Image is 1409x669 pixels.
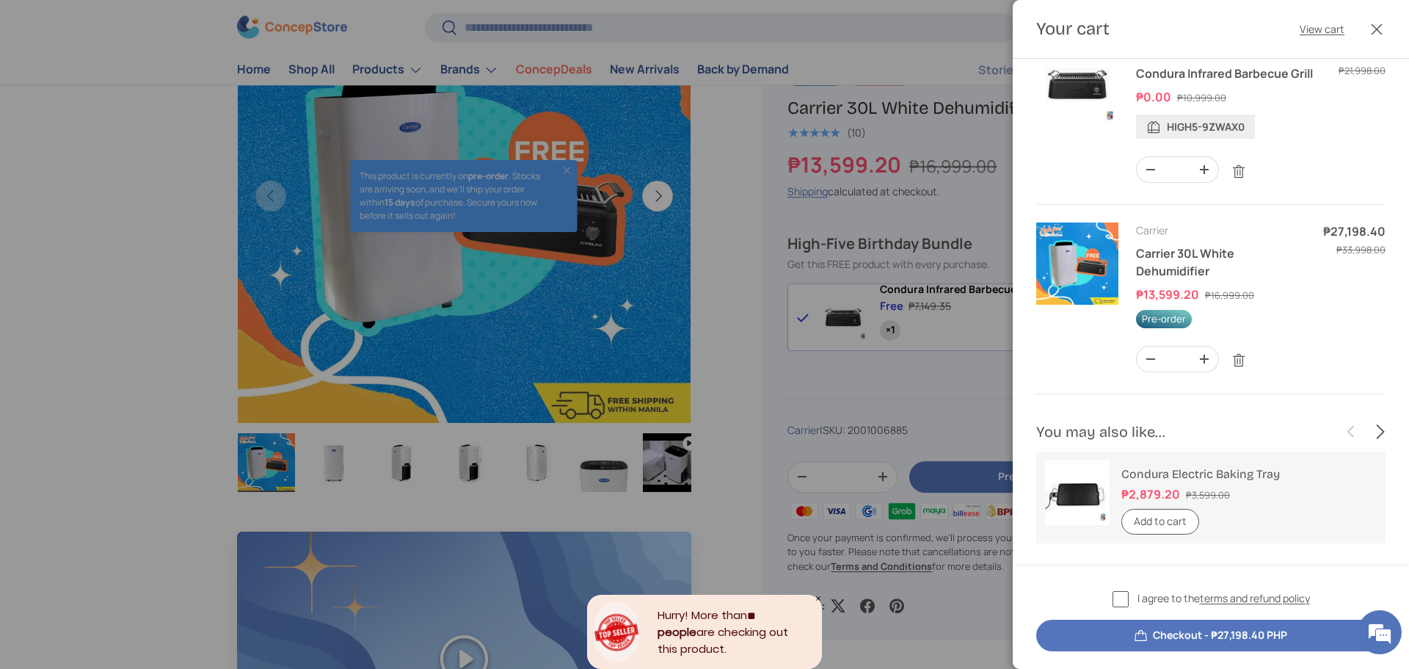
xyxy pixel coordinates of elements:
[1225,347,1253,375] a: Remove
[1300,21,1344,37] a: View cart
[1136,223,1306,238] div: Carrier
[1136,245,1234,279] a: Carrier 30L White Dehumidifier
[1205,289,1254,302] s: ₱16,999.00
[1136,310,1192,328] span: Pre-order
[1165,347,1190,372] input: Quantity
[1336,243,1386,256] s: ₱33,998.00
[1339,64,1386,77] s: ₱21,998.00
[1137,590,1310,606] span: I agree to the
[1036,620,1386,651] button: Checkout - ₱27,198.40 PHP
[1136,115,1317,139] ul: Discount
[1323,223,1386,240] dd: ₱27,198.40
[1136,65,1313,82] a: Condura Infrared Barbecue Grill
[1136,115,1255,139] div: HIGH5-9ZWAX0
[1136,89,1175,105] dd: ₱0.00
[1121,509,1199,535] button: Add to cart
[1165,157,1190,182] input: Quantity
[1225,158,1253,186] a: Remove
[1121,467,1280,481] a: Condura Electric Baking Tray
[1036,422,1337,442] h2: You may also like...
[1036,18,1110,40] h2: Your cart
[1136,286,1203,303] dd: ₱13,599.20
[1177,91,1226,104] s: ₱10,999.00
[815,595,822,602] div: Close
[1200,591,1310,605] a: terms and refund policy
